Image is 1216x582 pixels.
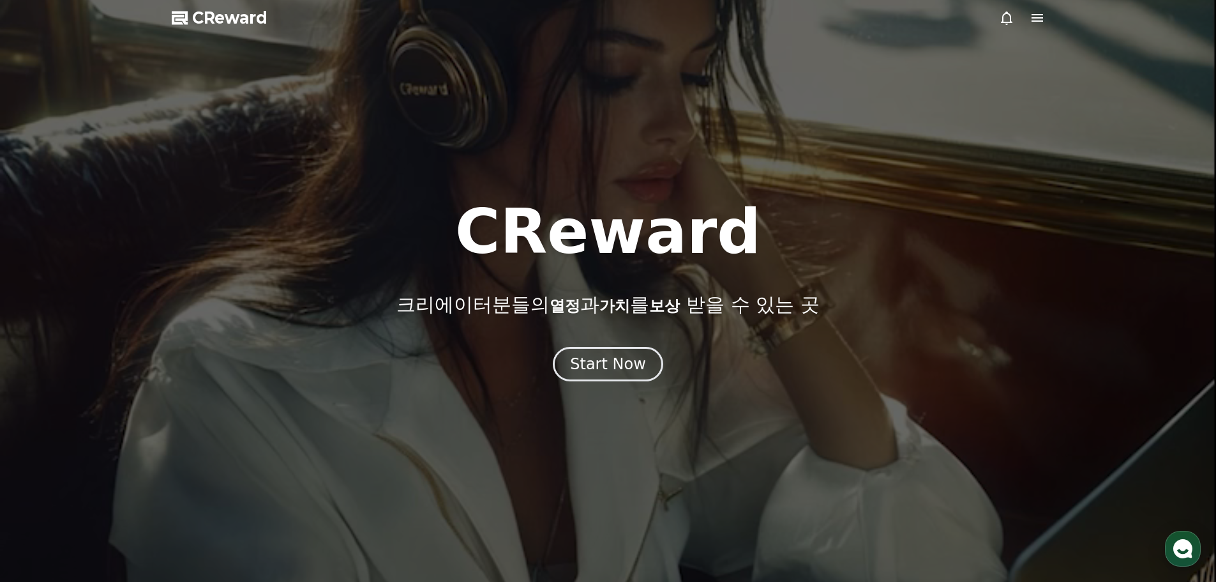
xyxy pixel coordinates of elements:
[599,297,630,315] span: 가치
[192,8,267,28] span: CReward
[172,8,267,28] a: CReward
[550,297,580,315] span: 열정
[570,354,646,374] div: Start Now
[553,347,663,381] button: Start Now
[396,293,819,316] p: 크리에이터분들의 과 를 받을 수 있는 곳
[553,360,663,372] a: Start Now
[649,297,680,315] span: 보상
[455,201,761,263] h1: CReward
